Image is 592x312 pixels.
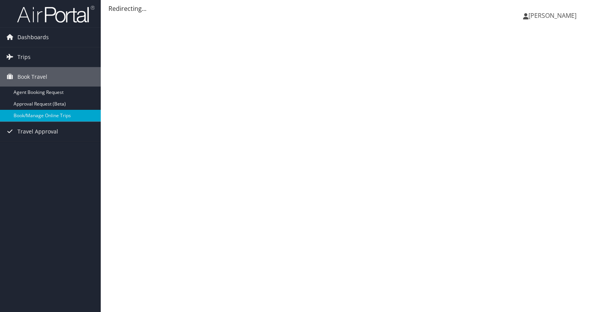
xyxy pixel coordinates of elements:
span: Dashboards [17,28,49,47]
span: Travel Approval [17,122,58,141]
div: Redirecting... [108,4,584,13]
img: airportal-logo.png [17,5,95,23]
span: [PERSON_NAME] [528,11,577,20]
a: [PERSON_NAME] [523,4,584,27]
span: Book Travel [17,67,47,87]
span: Trips [17,47,31,67]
